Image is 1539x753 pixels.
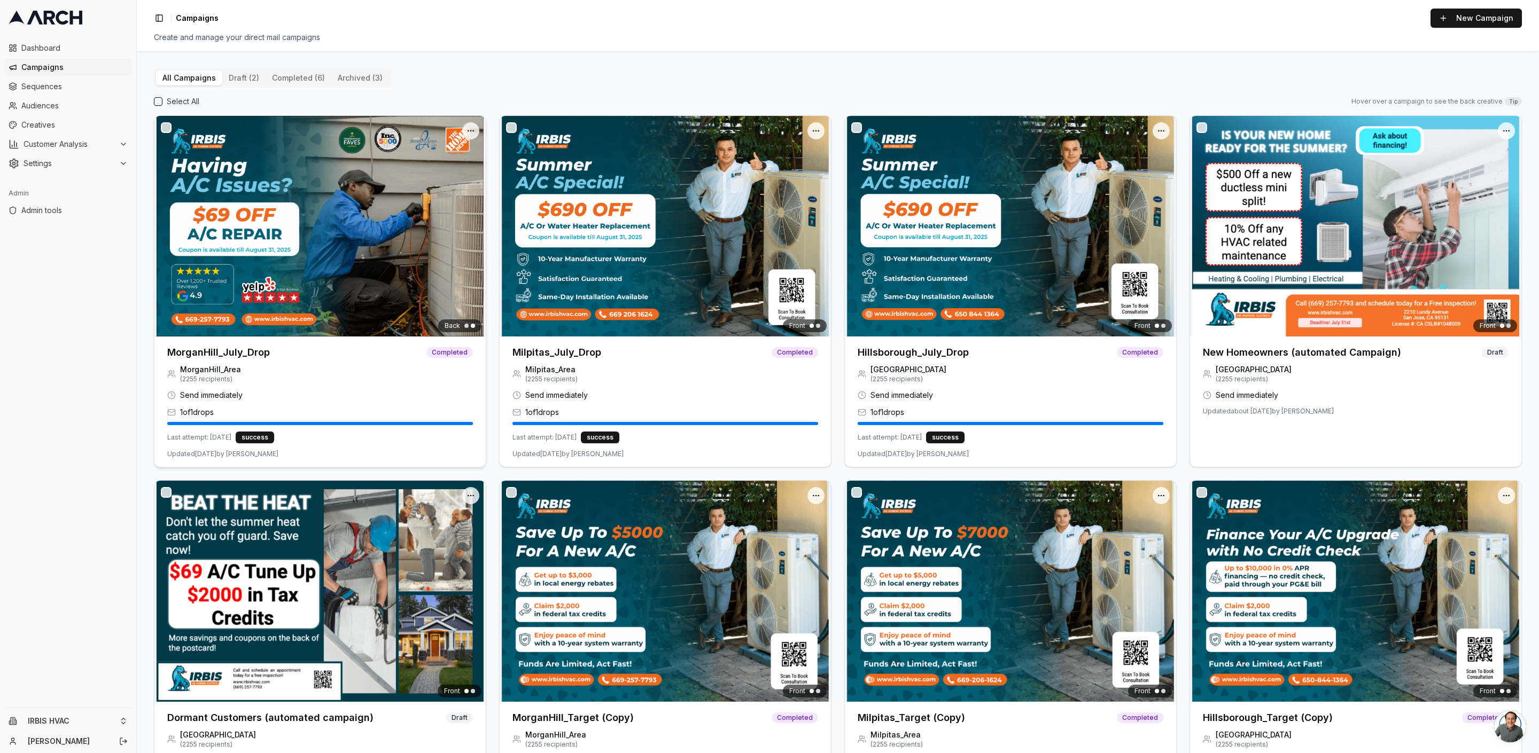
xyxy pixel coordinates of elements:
div: success [581,432,619,443]
span: Customer Analysis [24,139,115,150]
span: Front [1134,321,1151,330]
button: All Campaigns [156,70,222,85]
h3: MorganHill_July_Drop [167,345,270,360]
span: Send immediately [870,390,933,401]
label: Select All [167,96,199,107]
span: Front [789,687,805,695]
nav: breadcrumb [176,13,219,23]
span: ( 2255 recipients) [870,375,946,383]
img: Front creative for MorganHill_Target (Copy) [500,481,831,701]
span: Completed [772,712,818,723]
a: Creatives [4,116,132,134]
span: Updated about [DATE] by [PERSON_NAME] [1203,407,1334,415]
a: [PERSON_NAME] [28,736,107,747]
span: Front [1480,321,1496,330]
span: Back [445,321,460,330]
span: Audiences [21,100,128,111]
img: Front creative for Hillsborough_July_Drop [845,116,1176,336]
span: ( 2255 recipients) [1216,740,1292,749]
div: success [926,432,965,443]
h3: Dormant Customers (automated campaign) [167,710,374,725]
img: Front creative for New Homeowners (automated Campaign) [1190,116,1521,336]
span: 1 of 1 drops [525,407,559,418]
h3: Hillsborough_Target (Copy) [1203,710,1333,725]
span: Admin tools [21,205,128,216]
span: Milpitas_Area [870,730,923,740]
img: Front creative for Dormant Customers (automated campaign) [154,481,486,701]
a: Dashboard [4,40,132,57]
span: Send immediately [180,390,243,401]
a: Admin tools [4,202,132,219]
span: [GEOGRAPHIC_DATA] [1216,730,1292,740]
span: Last attempt: [DATE] [512,433,577,442]
span: Hover over a campaign to see the back creative [1351,97,1503,106]
span: MorganHill_Area [180,364,241,375]
span: Dashboard [21,43,128,53]
span: Draft [1482,347,1509,358]
span: Updated [DATE] by [PERSON_NAME] [167,450,278,458]
span: ( 2255 recipients) [870,740,923,749]
span: 1 of 1 drops [870,407,904,418]
span: Campaigns [21,62,128,73]
button: completed (6) [266,70,331,85]
span: [GEOGRAPHIC_DATA] [180,730,256,740]
button: New Campaign [1431,9,1522,28]
a: Sequences [4,78,132,95]
span: Completed [426,347,473,358]
span: Milpitas_Area [525,364,578,375]
a: Open chat [1494,710,1526,742]
a: Campaigns [4,59,132,76]
a: Audiences [4,97,132,114]
span: Settings [24,158,115,169]
h3: Milpitas_Target (Copy) [858,710,965,725]
span: Completed [1462,712,1509,723]
span: ( 2255 recipients) [180,740,256,749]
span: Last attempt: [DATE] [858,433,922,442]
span: Front [1480,687,1496,695]
div: Create and manage your direct mail campaigns [154,32,1522,43]
span: Completed [1117,712,1163,723]
img: Back creative for MorganHill_July_Drop [154,116,486,336]
span: Last attempt: [DATE] [167,433,231,442]
button: Settings [4,155,132,172]
span: ( 2255 recipients) [1216,375,1292,383]
span: Tip [1505,97,1522,106]
span: Updated [DATE] by [PERSON_NAME] [512,450,624,458]
h3: MorganHill_Target (Copy) [512,710,634,725]
span: Updated [DATE] by [PERSON_NAME] [858,450,969,458]
span: Send immediately [525,390,588,401]
h3: New Homeowners (automated Campaign) [1203,345,1401,360]
span: Draft [446,712,473,723]
button: Log out [116,734,131,749]
div: Admin [4,185,132,202]
span: Creatives [21,120,128,130]
button: IRBIS HVAC [4,712,132,730]
button: draft (2) [222,70,266,85]
button: archived (3) [331,70,389,85]
img: Front creative for Milpitas_July_Drop [500,116,831,336]
span: ( 2255 recipients) [525,375,578,383]
span: Front [789,321,805,330]
h3: Hillsborough_July_Drop [858,345,969,360]
div: success [236,432,274,443]
img: Front creative for Milpitas_Target (Copy) [845,481,1176,701]
span: ( 2255 recipients) [180,375,241,383]
span: 1 of 1 drops [180,407,214,418]
span: Front [1134,687,1151,695]
span: Send immediately [1216,390,1278,401]
span: [GEOGRAPHIC_DATA] [1216,364,1292,375]
span: IRBIS HVAC [28,716,115,726]
span: MorganHill_Area [525,730,586,740]
span: ( 2255 recipients) [525,740,586,749]
h3: Milpitas_July_Drop [512,345,601,360]
span: [GEOGRAPHIC_DATA] [870,364,946,375]
span: Sequences [21,81,128,92]
img: Front creative for Hillsborough_Target (Copy) [1190,481,1521,701]
button: Customer Analysis [4,136,132,153]
span: Campaigns [176,13,219,23]
span: Completed [772,347,818,358]
span: Completed [1117,347,1163,358]
span: Front [444,687,460,695]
